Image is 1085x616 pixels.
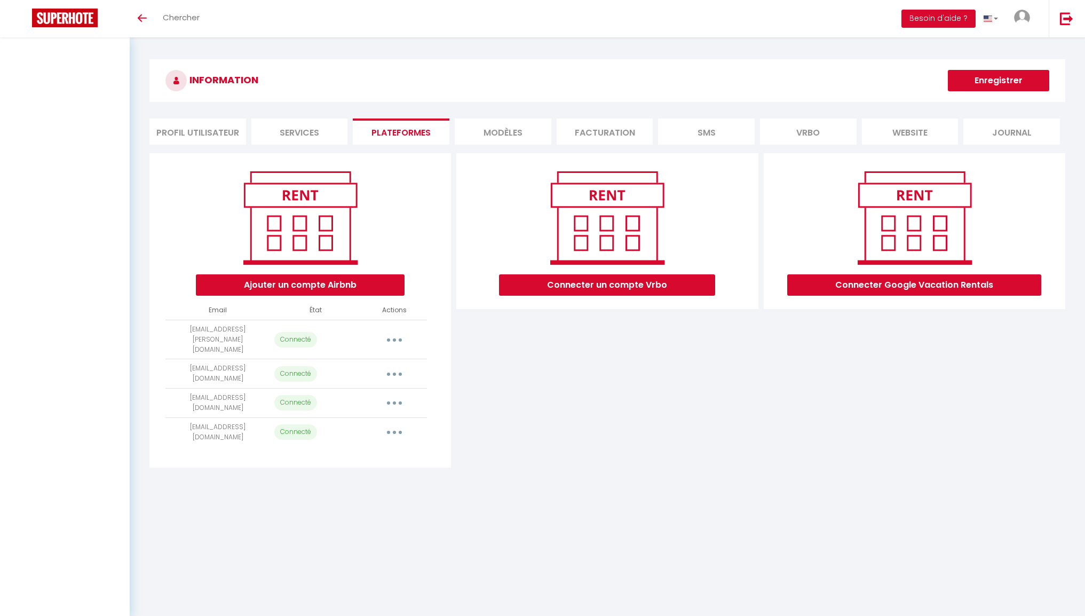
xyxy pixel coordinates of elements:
p: Connecté [274,395,317,410]
img: ... [1014,10,1030,26]
td: [EMAIL_ADDRESS][PERSON_NAME][DOMAIN_NAME] [165,320,270,359]
li: Plateformes [353,119,449,145]
h3: INFORMATION [149,59,1065,102]
th: Actions [362,301,427,320]
p: Connecté [274,424,317,440]
li: Vrbo [760,119,857,145]
li: website [862,119,959,145]
span: Chercher [163,12,200,23]
img: rent.png [232,167,368,269]
li: SMS [658,119,755,145]
th: Email [165,301,270,320]
li: Facturation [557,119,653,145]
li: Profil Utilisateur [149,119,246,145]
img: rent.png [846,167,983,269]
p: Connecté [274,366,317,382]
p: Connecté [274,332,317,348]
li: Journal [963,119,1060,145]
button: Ajouter un compte Airbnb [196,274,405,296]
li: Services [251,119,348,145]
button: Connecter Google Vacation Rentals [787,274,1041,296]
td: [EMAIL_ADDRESS][DOMAIN_NAME] [165,417,270,447]
img: Super Booking [32,9,98,27]
td: [EMAIL_ADDRESS][DOMAIN_NAME] [165,389,270,418]
button: Connecter un compte Vrbo [499,274,715,296]
button: Besoin d'aide ? [901,10,976,28]
img: rent.png [539,167,675,269]
li: MODÈLES [455,119,551,145]
button: Enregistrer [948,70,1049,91]
img: logout [1060,12,1073,25]
td: [EMAIL_ADDRESS][DOMAIN_NAME] [165,359,270,389]
th: État [270,301,362,320]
